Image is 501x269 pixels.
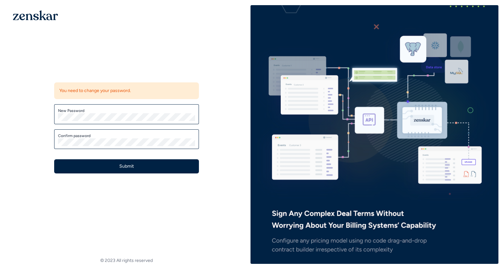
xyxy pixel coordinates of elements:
[54,82,199,99] div: You need to change your password.
[58,133,195,138] label: Confirm password
[3,257,251,264] footer: © 2023 All rights reserved
[13,10,58,20] img: 1OGAJ2xQqyY4LXKgY66KYq0eOWRCkrZdAb3gUhuVAqdWPZE9SRJmCz+oDMSn4zDLXe31Ii730ItAGKgCKgCCgCikA4Av8PJUP...
[58,108,195,113] label: New Password
[54,159,199,173] button: Submit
